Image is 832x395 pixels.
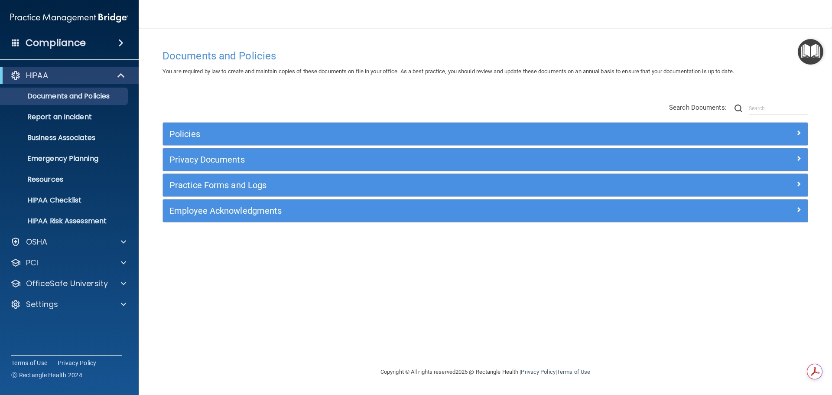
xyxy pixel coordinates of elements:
[6,134,124,142] p: Business Associates
[26,70,48,81] p: HIPAA
[749,102,808,115] input: Search
[58,359,97,367] a: Privacy Policy
[6,217,124,225] p: HIPAA Risk Assessment
[557,369,590,375] a: Terms of Use
[169,178,801,192] a: Practice Forms and Logs
[734,104,742,112] img: ic-search.3b580494.png
[6,175,124,184] p: Resources
[26,299,58,310] p: Settings
[11,371,82,379] span: Ⓒ Rectangle Health 2024
[169,155,640,164] h5: Privacy Documents
[169,153,801,166] a: Privacy Documents
[26,37,86,49] h4: Compliance
[669,104,727,111] span: Search Documents:
[162,50,808,62] h4: Documents and Policies
[798,39,823,65] button: Open Resource Center
[10,70,126,81] a: HIPAA
[327,358,643,386] div: Copyright © All rights reserved 2025 @ Rectangle Health | |
[169,206,640,215] h5: Employee Acknowledgments
[26,258,38,268] p: PCI
[169,180,640,190] h5: Practice Forms and Logs
[6,196,124,205] p: HIPAA Checklist
[521,369,555,375] a: Privacy Policy
[6,92,124,101] p: Documents and Policies
[169,204,801,218] a: Employee Acknowledgments
[10,258,126,268] a: PCI
[10,237,126,247] a: OSHA
[26,278,108,289] p: OfficeSafe University
[169,129,640,139] h5: Policies
[162,68,734,75] span: You are required by law to create and maintain copies of these documents on file in your office. ...
[10,9,128,26] img: PMB logo
[26,237,48,247] p: OSHA
[10,299,126,310] a: Settings
[169,127,801,141] a: Policies
[6,113,124,121] p: Report an Incident
[6,154,124,163] p: Emergency Planning
[11,359,47,367] a: Terms of Use
[10,278,126,289] a: OfficeSafe University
